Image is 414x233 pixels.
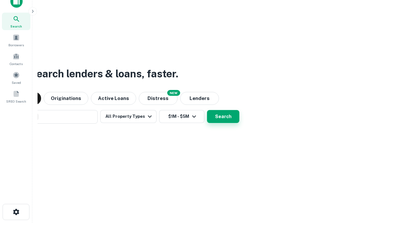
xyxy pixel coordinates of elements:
a: SREO Search [2,88,30,105]
a: Borrowers [2,31,30,49]
h3: Search lenders & loans, faster. [29,66,178,82]
span: SREO Search [6,99,26,104]
button: $1M - $5M [159,110,204,123]
span: Contacts [10,61,23,66]
span: Borrowers [8,42,24,48]
button: Active Loans [91,92,136,105]
button: Search distressed loans with lien and other non-mortgage details. [139,92,178,105]
a: Search [2,13,30,30]
div: NEW [167,90,180,96]
button: All Property Types [100,110,157,123]
button: Lenders [180,92,219,105]
a: Contacts [2,50,30,68]
iframe: Chat Widget [382,181,414,212]
span: Search [10,24,22,29]
button: Originations [44,92,88,105]
a: Saved [2,69,30,86]
button: Search [207,110,239,123]
span: Saved [12,80,21,85]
